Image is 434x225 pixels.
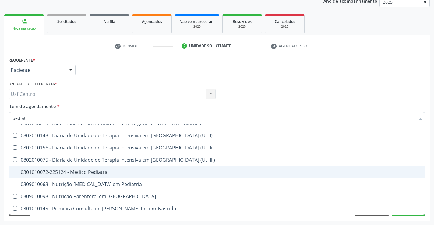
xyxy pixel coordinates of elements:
span: Não compareceram [179,19,215,24]
div: 0309010098 - Nutrição Parenteral em [GEOGRAPHIC_DATA] [12,194,422,199]
span: Item de agendamento [9,104,56,109]
span: Resolvidos [233,19,252,24]
div: 0802010075 - Diaria de Unidade de Terapia Intensiva em [GEOGRAPHIC_DATA] (Uti Iii) [12,157,422,162]
span: Paciente [11,67,63,73]
label: Requerente [9,55,35,65]
div: 0301010145 - Primeira Consulta de [PERSON_NAME] Recem-Nascido [12,206,422,211]
div: 0802010148 - Diaria de Unidade de Terapia Intensiva em [GEOGRAPHIC_DATA] (Uti I) [12,133,422,138]
div: person_add [21,18,27,25]
div: 2025 [227,24,257,29]
span: Cancelados [275,19,295,24]
span: Solicitados [57,19,76,24]
div: 0309010063 - Nutrição [MEDICAL_DATA] em Pediatria [12,182,422,187]
label: Unidade de referência [9,79,57,89]
span: Agendados [142,19,162,24]
div: Unidade solicitante [189,43,231,49]
div: 2025 [270,24,300,29]
div: 0802010156 - Diaria de Unidade de Terapia Intensiva em [GEOGRAPHIC_DATA] (Uti Ii) [12,145,422,150]
div: 0301010072-225124 - Médico Pediatra [12,170,422,174]
span: Na fila [104,19,115,24]
div: 2 [182,43,187,49]
div: 2025 [179,24,215,29]
div: Nova marcação [9,26,40,31]
input: Buscar por procedimentos [12,112,415,124]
